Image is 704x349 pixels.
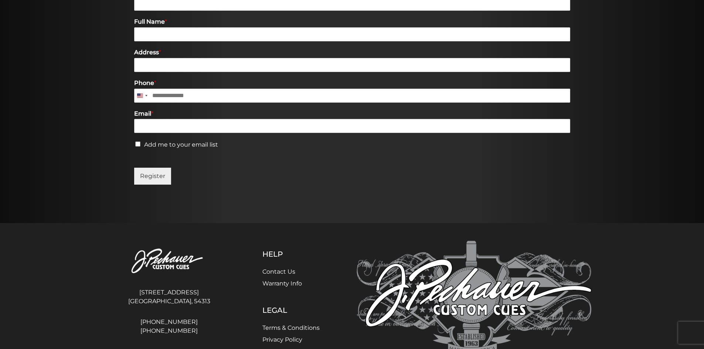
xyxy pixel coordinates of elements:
[113,326,226,335] a: [PHONE_NUMBER]
[144,141,218,148] label: Add me to your email list
[134,168,171,185] button: Register
[113,285,226,309] address: [STREET_ADDRESS] [GEOGRAPHIC_DATA], 54313
[262,324,320,331] a: Terms & Conditions
[134,79,570,87] label: Phone
[134,89,150,103] button: Selected country
[113,241,226,282] img: Pechauer Custom Cues
[134,18,570,26] label: Full Name
[134,49,570,57] label: Address
[262,280,302,287] a: Warranty Info
[262,250,320,259] h5: Help
[262,306,320,315] h5: Legal
[113,318,226,326] a: [PHONE_NUMBER]
[262,336,302,343] a: Privacy Policy
[134,110,570,118] label: Email
[262,268,295,275] a: Contact Us
[134,89,570,103] input: Phone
